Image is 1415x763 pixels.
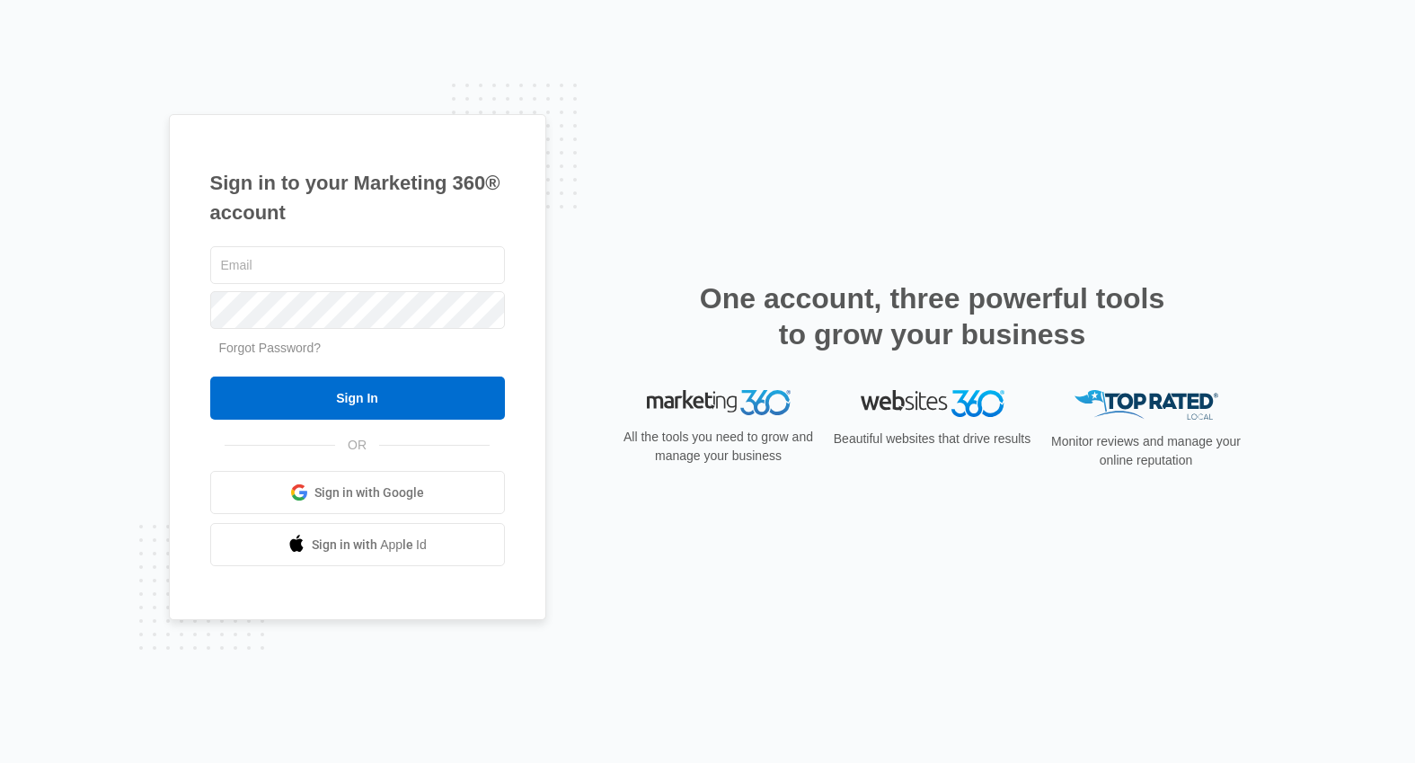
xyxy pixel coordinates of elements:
input: Email [210,246,505,284]
span: Sign in with Apple Id [312,536,427,555]
h1: Sign in to your Marketing 360® account [210,168,505,227]
h2: One account, three powerful tools to grow your business [694,280,1171,352]
span: OR [335,436,379,455]
img: Top Rated Local [1075,390,1218,420]
p: Monitor reviews and manage your online reputation [1046,432,1247,470]
a: Sign in with Google [210,471,505,514]
img: Marketing 360 [647,390,791,415]
a: Forgot Password? [219,341,322,355]
p: All the tools you need to grow and manage your business [618,428,819,466]
a: Sign in with Apple Id [210,523,505,566]
p: Beautiful websites that drive results [832,430,1033,448]
span: Sign in with Google [314,484,424,502]
img: Websites 360 [861,390,1004,416]
input: Sign In [210,377,505,420]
